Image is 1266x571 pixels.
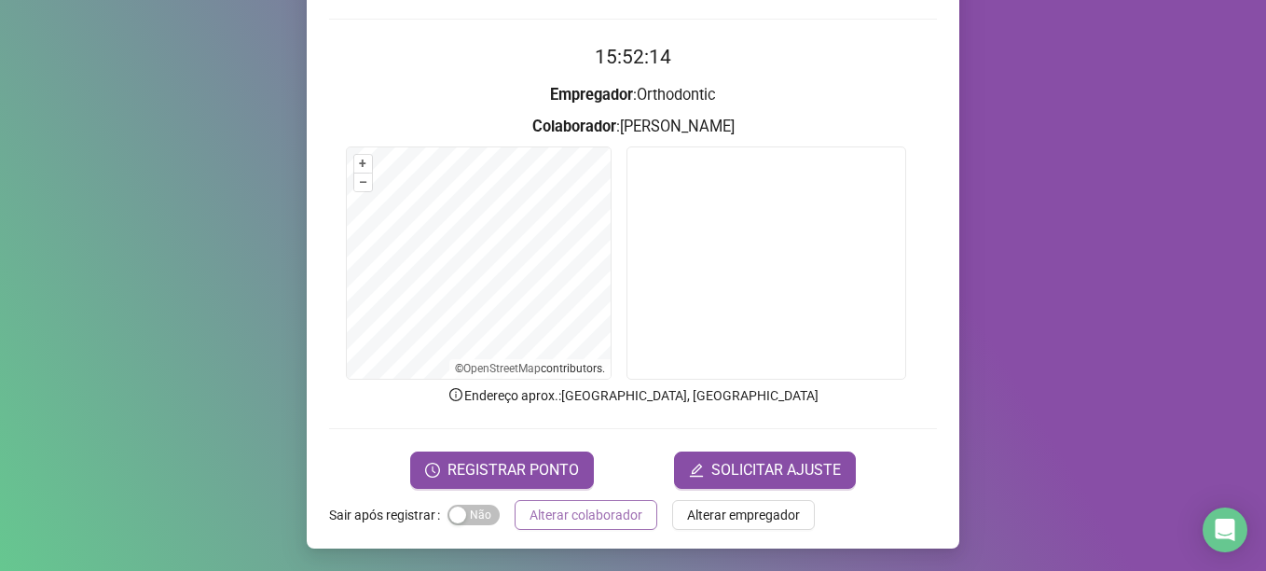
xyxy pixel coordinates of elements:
label: Sair após registrar [329,500,447,530]
li: © contributors. [455,362,605,375]
strong: Colaborador [532,118,616,135]
p: Endereço aprox. : [GEOGRAPHIC_DATA], [GEOGRAPHIC_DATA] [329,385,937,406]
div: Open Intercom Messenger [1203,508,1247,552]
time: 15:52:14 [595,46,671,68]
button: editSOLICITAR AJUSTE [674,452,856,489]
span: Alterar colaborador [530,505,642,525]
span: REGISTRAR PONTO [447,459,579,481]
a: OpenStreetMap [463,362,541,375]
span: info-circle [447,386,464,403]
button: Alterar colaborador [515,500,657,530]
button: – [354,174,372,191]
strong: Empregador [550,86,633,104]
span: SOLICITAR AJUSTE [711,459,841,481]
h3: : Orthodontic [329,83,937,107]
span: edit [689,463,704,478]
button: Alterar empregador [672,500,815,530]
button: + [354,155,372,173]
h3: : [PERSON_NAME] [329,115,937,139]
button: REGISTRAR PONTO [410,452,594,489]
span: Alterar empregador [687,505,800,525]
span: clock-circle [425,463,440,478]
